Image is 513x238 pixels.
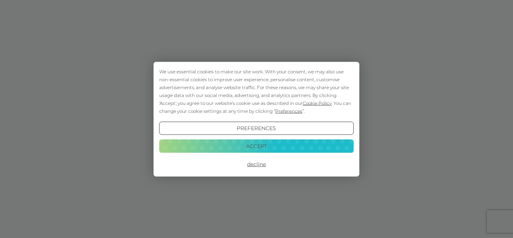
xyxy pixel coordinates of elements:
button: Decline [159,158,354,171]
span: Preferences [275,108,302,114]
button: Accept [159,139,354,153]
button: Preferences [159,121,354,135]
span: Cookie Policy [303,100,332,106]
div: We use essential cookies to make our site work. With your consent, we may also use non-essential ... [159,67,354,115]
div: Cookie Consent Prompt [154,62,359,176]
